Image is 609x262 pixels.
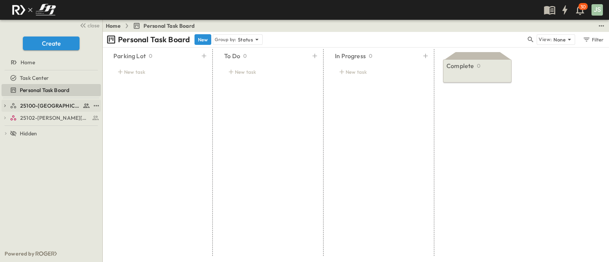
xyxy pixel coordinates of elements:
div: New task [335,67,422,77]
a: Home [106,22,121,30]
div: 25102-Christ The Redeemer Anglican Churchtest [2,112,101,124]
img: c8d7d1ed905e502e8f77bf7063faec64e13b34fdb1f2bdd94b0e311fc34f8000.png [9,2,59,18]
a: Personal Task Board [2,85,99,95]
a: 25102-Christ The Redeemer Anglican Church [10,113,99,123]
button: Filter [580,34,606,45]
p: Group by: [215,36,236,43]
p: Parking Lot [113,51,146,60]
a: 25100-Vanguard Prep School [10,100,90,111]
p: 0 [477,62,480,70]
p: None [553,36,566,43]
button: test [92,101,101,110]
a: Personal Task Board [133,22,194,30]
p: Status [238,36,253,43]
button: JS [591,3,604,16]
span: Hidden [20,130,37,137]
span: Personal Task Board [143,22,194,30]
p: Personal Task Board [118,34,190,45]
button: close [77,20,101,30]
a: Task Center [2,73,99,83]
p: 0 [243,52,247,60]
span: close [88,22,99,29]
span: Personal Task Board [20,86,69,94]
button: test [597,21,606,30]
p: To Do [224,51,240,60]
button: New [194,34,211,45]
p: In Progress [335,51,366,60]
div: Filter [582,35,604,44]
button: Create [23,37,80,50]
a: Home [2,57,99,68]
p: View: [539,35,552,44]
div: New task [113,67,200,77]
div: Personal Task Boardtest [2,84,101,96]
div: JS [591,4,603,16]
p: 0 [369,52,372,60]
span: Task Center [20,74,49,82]
nav: breadcrumbs [106,22,199,30]
p: 0 [149,52,152,60]
span: 25102-Christ The Redeemer Anglican Church [20,114,90,122]
div: New task [224,67,311,77]
span: Home [21,59,35,66]
span: 25100-Vanguard Prep School [20,102,81,110]
div: 25100-Vanguard Prep Schooltest [2,100,101,112]
p: 30 [580,4,586,10]
p: Complete [446,61,474,70]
